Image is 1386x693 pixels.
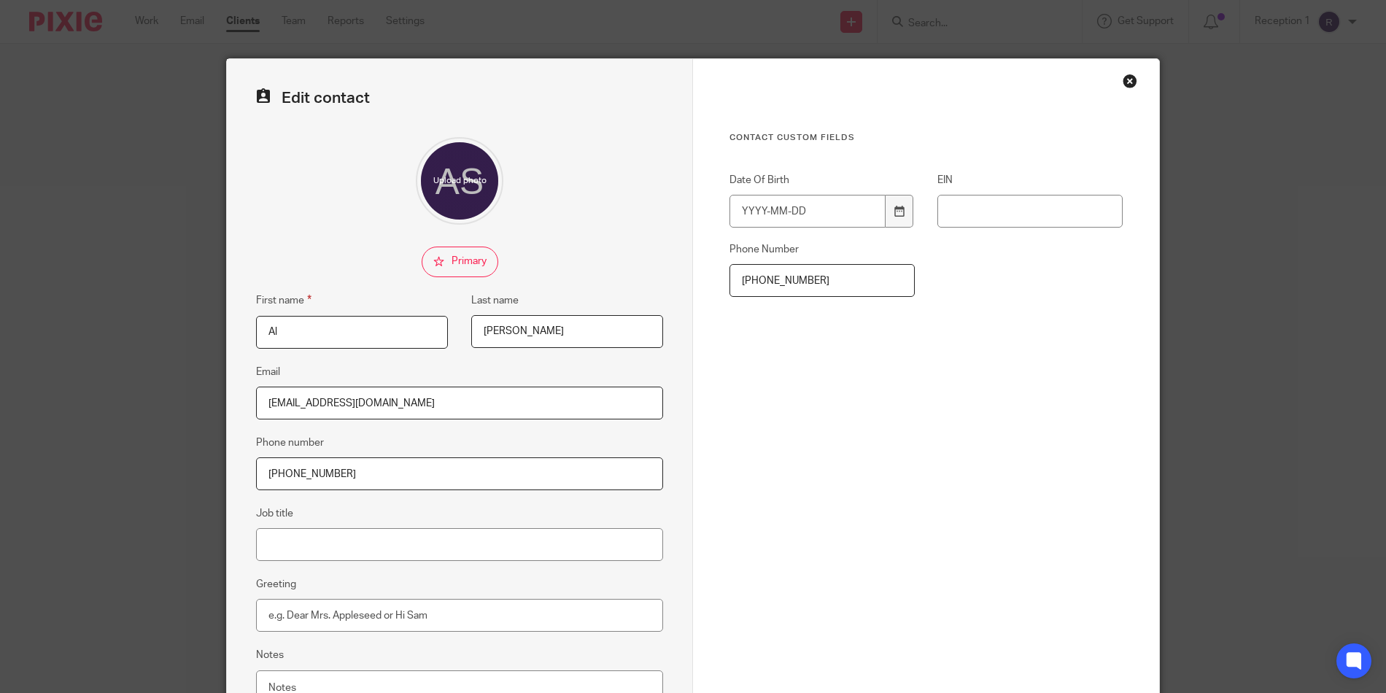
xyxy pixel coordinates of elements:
[256,292,311,309] label: First name
[256,577,296,592] label: Greeting
[256,648,284,662] label: Notes
[256,506,293,521] label: Job title
[256,435,324,450] label: Phone number
[1123,74,1137,88] div: Close this dialog window
[937,173,1123,187] label: EIN
[256,599,663,632] input: e.g. Dear Mrs. Appleseed or Hi Sam
[729,132,1123,144] h3: Contact Custom fields
[256,365,280,379] label: Email
[729,173,915,187] label: Date Of Birth
[729,242,915,257] label: Phone Number
[729,195,886,228] input: YYYY-MM-DD
[471,293,519,308] label: Last name
[256,88,663,108] h2: Edit contact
